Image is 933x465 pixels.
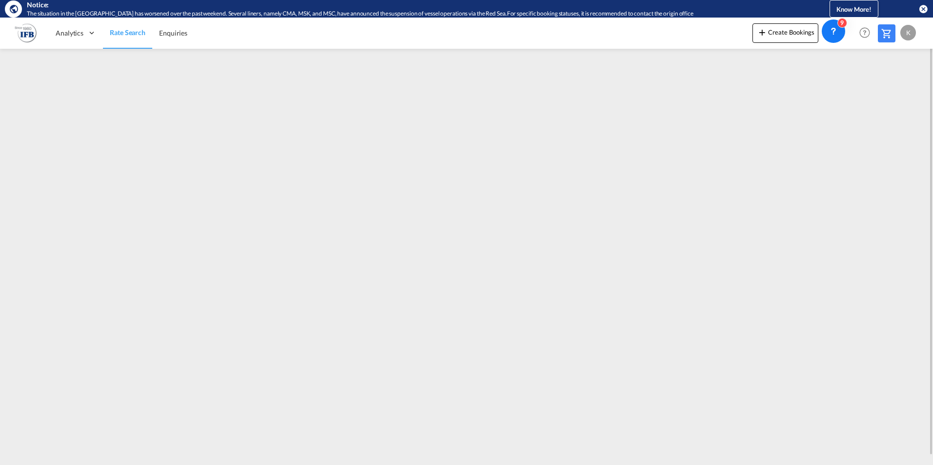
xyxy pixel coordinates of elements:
button: icon-close-circle [918,4,928,14]
button: icon-plus 400-fgCreate Bookings [752,23,818,43]
span: Help [856,24,873,41]
md-icon: icon-earth [9,4,19,14]
div: K [900,25,916,40]
a: Enquiries [152,17,194,49]
div: Help [856,24,878,42]
span: Rate Search [110,28,145,37]
md-icon: icon-plus 400-fg [756,26,768,38]
span: Enquiries [159,29,187,37]
img: b628ab10256c11eeb52753acbc15d091.png [15,22,37,44]
div: Analytics [49,17,103,49]
span: Analytics [56,28,83,38]
span: Know More! [836,5,872,13]
a: Rate Search [103,17,152,49]
div: The situation in the Red Sea has worsened over the past weekend. Several liners, namely CMA, MSK,... [27,10,790,18]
